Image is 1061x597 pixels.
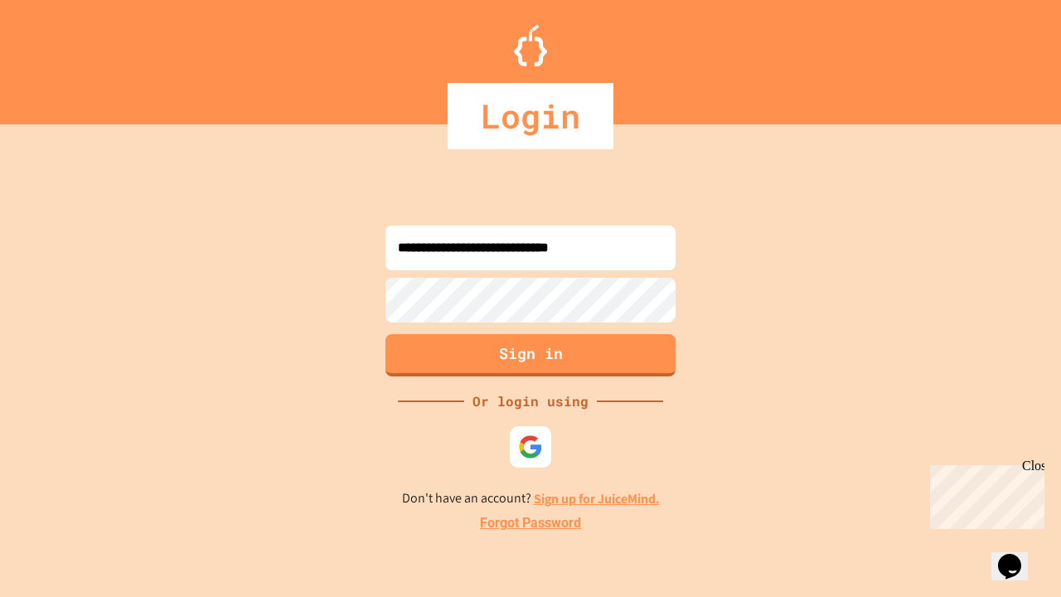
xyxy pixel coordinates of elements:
[923,459,1044,529] iframe: chat widget
[7,7,114,105] div: Chat with us now!Close
[514,25,547,66] img: Logo.svg
[480,513,581,533] a: Forgot Password
[402,488,660,509] p: Don't have an account?
[385,334,676,376] button: Sign in
[518,434,543,459] img: google-icon.svg
[991,531,1044,580] iframe: chat widget
[534,490,660,507] a: Sign up for JuiceMind.
[464,391,597,411] div: Or login using
[448,83,613,149] div: Login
